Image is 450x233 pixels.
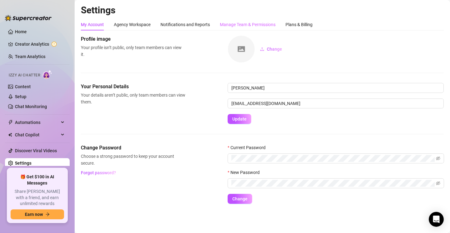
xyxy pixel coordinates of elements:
[9,72,40,78] span: Izzy AI Chatter
[255,44,287,54] button: Change
[15,84,31,89] a: Content
[114,21,151,28] div: Agency Workspace
[15,130,59,140] span: Chat Copilot
[15,39,65,49] a: Creator Analytics exclamation-circle
[228,36,255,62] img: square-placeholder.png
[436,181,440,185] span: eye-invisible
[81,92,185,105] span: Your details aren’t public, only team members can view them.
[8,120,13,125] span: thunderbolt
[285,21,313,28] div: Plans & Billing
[43,70,52,79] img: AI Chatter
[228,98,444,108] input: Enter new email
[231,155,435,162] input: Current Password
[220,21,276,28] div: Manage Team & Permissions
[15,161,31,166] a: Settings
[267,47,282,52] span: Change
[81,153,185,167] span: Choose a strong password to keep your account secure.
[228,83,444,93] input: Enter name
[15,148,57,153] a: Discover Viral Videos
[45,212,50,217] span: arrow-right
[11,209,64,219] button: Earn nowarrow-right
[228,144,270,151] label: Current Password
[5,15,52,21] img: logo-BBDzfeDw.svg
[160,21,210,28] div: Notifications and Reports
[228,194,252,204] button: Change
[81,44,185,58] span: Your profile isn’t public, only team members can view it.
[81,4,444,16] h2: Settings
[81,83,185,90] span: Your Personal Details
[232,196,248,201] span: Change
[81,144,185,152] span: Change Password
[81,21,104,28] div: My Account
[15,54,45,59] a: Team Analytics
[15,94,26,99] a: Setup
[436,156,440,161] span: eye-invisible
[232,116,247,121] span: Update
[81,168,116,178] button: Forgot password?
[11,174,64,186] span: 🎁 Get $100 in AI Messages
[11,189,64,207] span: Share [PERSON_NAME] with a friend, and earn unlimited rewards
[228,169,264,176] label: New Password
[15,104,47,109] a: Chat Monitoring
[231,180,435,187] input: New Password
[228,114,251,124] button: Update
[15,29,27,34] a: Home
[81,170,116,175] span: Forgot password?
[260,47,264,51] span: upload
[15,117,59,127] span: Automations
[81,35,185,43] span: Profile image
[8,133,12,137] img: Chat Copilot
[429,212,444,227] div: Open Intercom Messenger
[25,212,43,217] span: Earn now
